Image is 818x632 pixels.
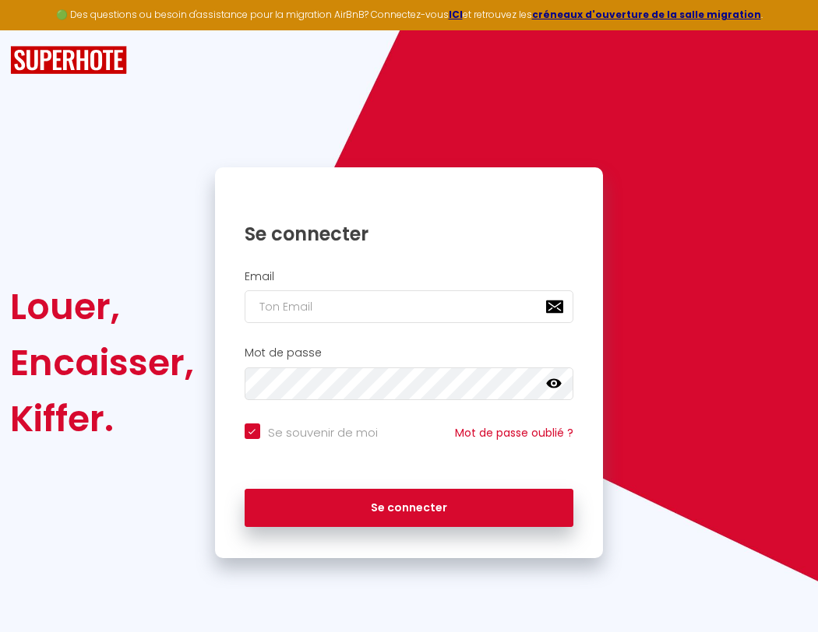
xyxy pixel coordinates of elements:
[245,270,574,283] h2: Email
[10,391,194,447] div: Kiffer.
[10,279,194,335] div: Louer,
[10,335,194,391] div: Encaisser,
[245,489,574,528] button: Se connecter
[10,46,127,75] img: SuperHote logo
[449,8,463,21] a: ICI
[532,8,761,21] a: créneaux d'ouverture de la salle migration
[455,425,573,441] a: Mot de passe oublié ?
[245,290,574,323] input: Ton Email
[245,222,574,246] h1: Se connecter
[245,346,574,360] h2: Mot de passe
